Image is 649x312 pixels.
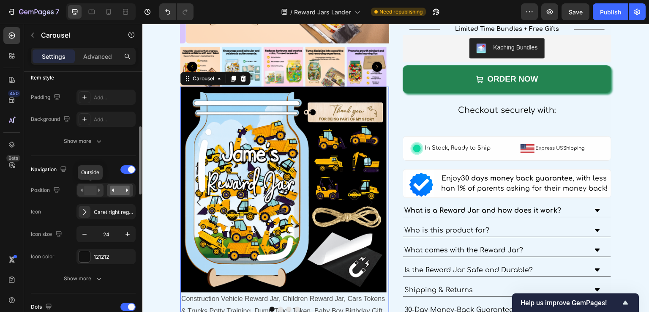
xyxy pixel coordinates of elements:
div: Show more [64,274,103,283]
img: gempages_585767317170815691-66bdc43c-a5a7-42e6-836f-81a88a207dbd.gif [267,118,281,131]
button: ORDER NOW [260,41,469,70]
div: ORDER NOW [345,50,395,61]
button: Carousel Next Arrow [216,167,240,191]
div: Item style [31,74,54,82]
div: Caret right regular [94,208,134,216]
button: Dot [153,283,158,288]
p: 30-Day Money-Back Guarantee [262,281,371,291]
button: Show more [31,271,136,286]
img: KachingBundles.png [334,19,344,30]
p: Limited Time Bundles + Free Gifts [305,1,425,10]
button: 7 [3,3,63,20]
div: Icon color [31,253,55,260]
img: gempages_585767317170815691-9a00a123-7386-4556-a726-6d58db453a16.png [38,63,244,269]
strong: 30 days money back guarantee [319,151,431,159]
div: Checkout securely with: [260,80,469,94]
p: Advanced [83,52,112,61]
button: Dot [144,283,149,288]
p: Who is this product for? [262,202,347,212]
button: Dot [136,283,141,288]
button: Show survey - Help us improve GemPages! [521,298,630,308]
p: Construction Vehicle Reward Jar, Children Reward Jar, Cars Tokens & Trucks Potty Training, Dump T... [39,270,243,294]
button: Carousel Next Arrow [230,38,240,48]
div: Beta [6,155,20,161]
span: Shipping [421,122,442,127]
span: Help us improve GemPages! [521,299,620,307]
p: 7 [55,7,59,17]
div: Navigation [31,164,68,175]
div: Padding [31,92,62,103]
div: Show more [64,137,103,145]
span: Save [569,8,583,16]
iframe: Design area [142,24,649,312]
div: 121212 [94,253,134,261]
div: 450 [8,90,20,97]
img: gempages_585767317170815691-1ae5b838-dbf6-49d2-a3cd-0f408da17f2f.jpg [378,120,392,129]
button: Publish [593,3,628,20]
strong: Express US [393,122,421,127]
p: Carousel [41,30,113,40]
span: Reward Jars Lander [294,8,351,16]
div: Undo/Redo [159,3,194,20]
button: Show more [31,134,136,149]
p: Settings [42,52,65,61]
button: Save [562,3,589,20]
span: Need republishing [379,8,423,16]
div: Position [31,185,62,196]
img: [object Object] [264,146,292,174]
div: Icon [31,208,41,216]
div: Add... [94,94,134,101]
button: Carousel Back Arrow [45,167,68,191]
div: Kaching Bundles [351,19,395,28]
span: / [290,8,292,16]
div: Background [31,114,72,125]
div: Add... [94,116,134,123]
p: Shipping & Returns [262,261,330,271]
button: Dot [127,283,132,288]
button: Kaching Bundles [327,14,402,35]
div: Icon size [31,229,64,240]
div: Carousel [49,51,74,59]
span: In Stock, Ready to Ship [282,121,348,127]
p: What comes with the Reward Jar? [262,222,381,232]
strong: What is a Reward Jar and how does it work? [262,183,419,191]
p: Is the Reward Jar Safe and Durable? [262,241,390,252]
div: Publish [600,8,621,16]
div: Rich Text Editor. Editing area: main [38,269,244,295]
p: Enjoy , with less han 1% of parents asking for their money back! [296,150,468,170]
